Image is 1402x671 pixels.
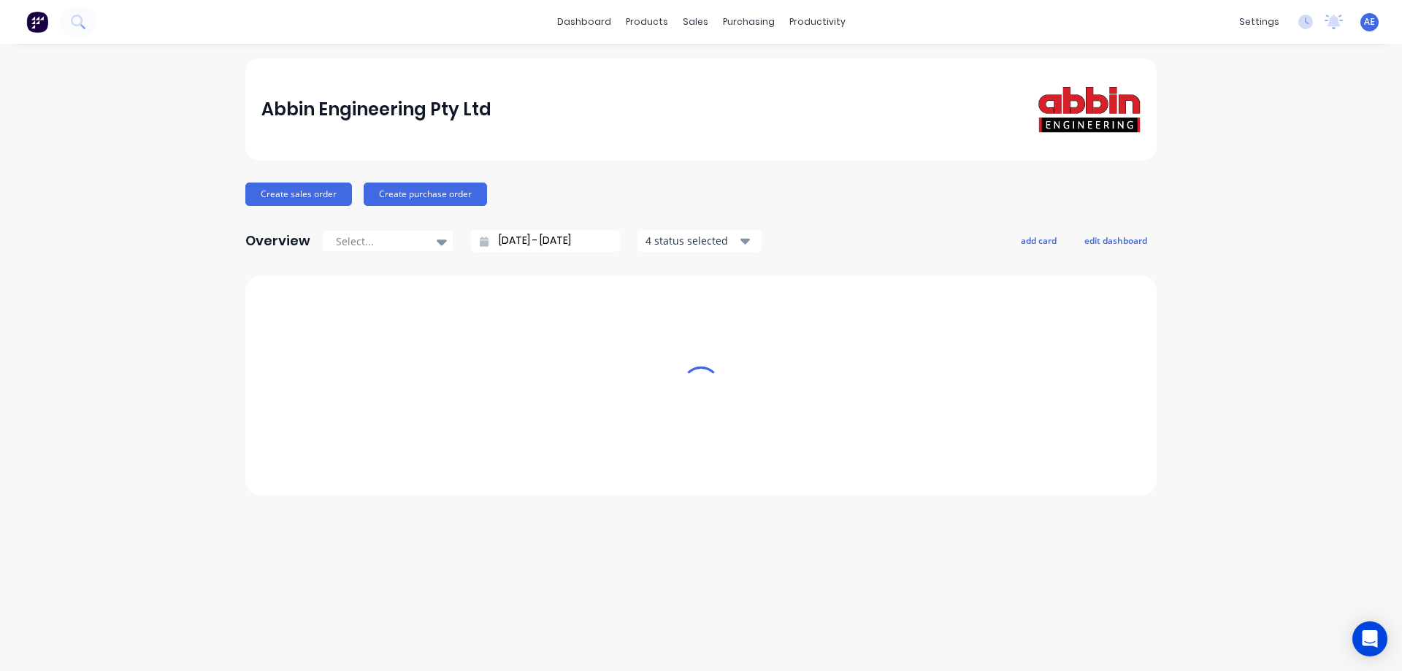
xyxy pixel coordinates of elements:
[26,11,48,33] img: Factory
[637,230,762,252] button: 4 status selected
[245,226,310,256] div: Overview
[1075,231,1157,250] button: edit dashboard
[1038,86,1141,133] img: Abbin Engineering Pty Ltd
[782,11,853,33] div: productivity
[550,11,618,33] a: dashboard
[1232,11,1287,33] div: settings
[245,183,352,206] button: Create sales order
[646,233,738,248] div: 4 status selected
[618,11,675,33] div: products
[1352,621,1387,656] div: Open Intercom Messenger
[364,183,487,206] button: Create purchase order
[716,11,782,33] div: purchasing
[675,11,716,33] div: sales
[1011,231,1066,250] button: add card
[261,95,491,124] div: Abbin Engineering Pty Ltd
[1364,15,1375,28] span: AE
